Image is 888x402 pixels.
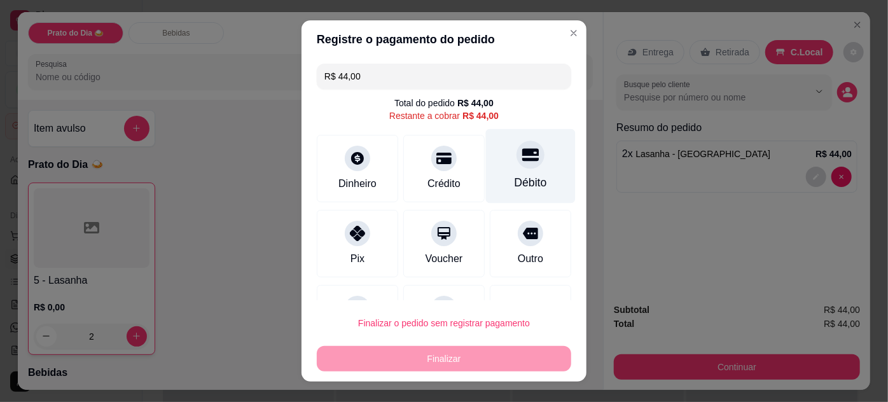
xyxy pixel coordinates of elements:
[302,20,586,59] header: Registre o pagamento do pedido
[515,174,547,191] div: Débito
[324,64,564,89] input: Ex.: hambúrguer de cordeiro
[389,109,499,122] div: Restante a cobrar
[457,97,494,109] div: R$ 44,00
[518,251,543,267] div: Outro
[426,251,463,267] div: Voucher
[462,109,499,122] div: R$ 44,00
[427,176,461,191] div: Crédito
[350,251,364,267] div: Pix
[564,23,584,43] button: Close
[317,310,571,336] button: Finalizar o pedido sem registrar pagamento
[338,176,377,191] div: Dinheiro
[394,97,494,109] div: Total do pedido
